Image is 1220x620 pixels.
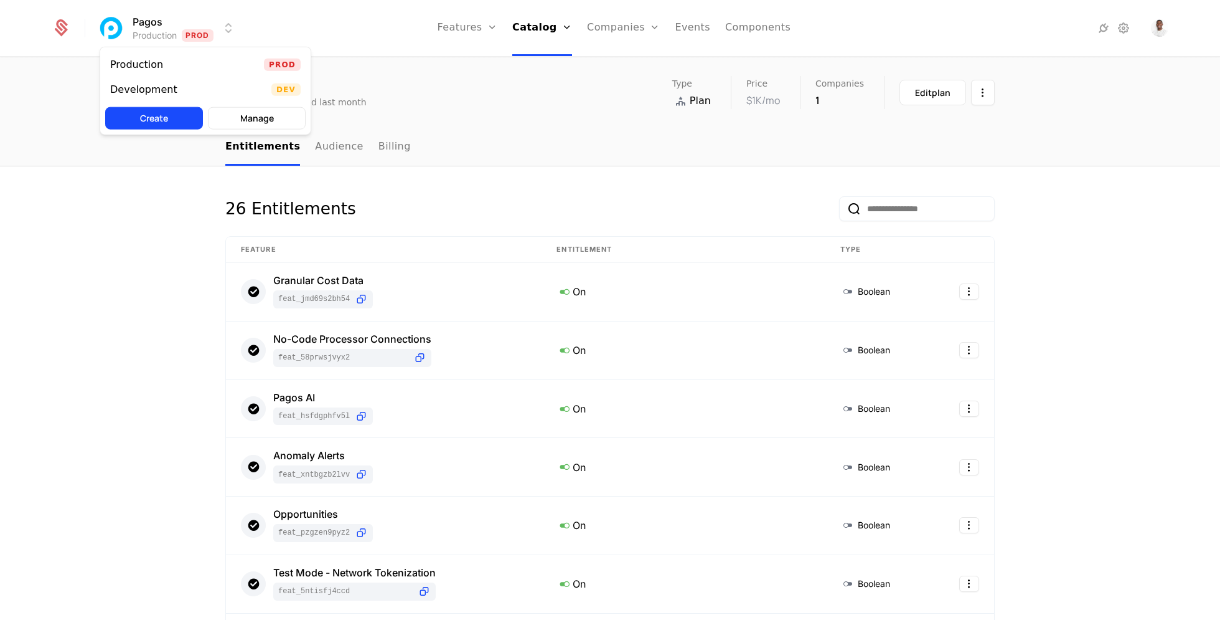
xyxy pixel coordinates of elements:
div: Select environment [100,47,311,135]
div: Production [110,60,163,70]
button: Create [105,107,203,130]
button: Manage [208,107,306,130]
span: Prod [264,59,301,71]
span: Dev [271,83,301,96]
div: Development [110,85,177,95]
